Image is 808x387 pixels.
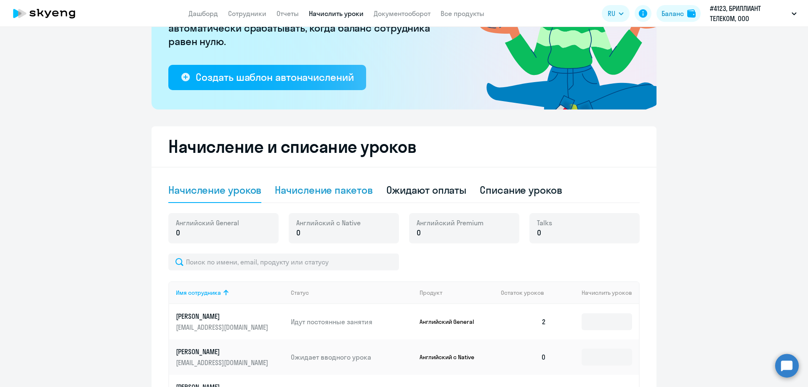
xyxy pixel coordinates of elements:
[196,70,353,84] div: Создать шаблон автоначислений
[296,218,361,227] span: Английский с Native
[176,347,270,356] p: [PERSON_NAME]
[662,8,684,19] div: Баланс
[296,227,300,238] span: 0
[176,323,270,332] p: [EMAIL_ADDRESS][DOMAIN_NAME]
[176,289,284,296] div: Имя сотрудника
[417,227,421,238] span: 0
[275,183,372,197] div: Начисление пакетов
[228,9,266,18] a: Сотрудники
[374,9,431,18] a: Документооборот
[168,183,261,197] div: Начисление уроков
[386,183,467,197] div: Ожидают оплаты
[168,254,399,270] input: Поиск по имени, email, продукту или статусу
[501,289,544,296] span: Остаток уроков
[553,281,639,304] th: Начислить уроков
[687,9,696,18] img: balance
[176,312,270,321] p: [PERSON_NAME]
[291,289,413,296] div: Статус
[537,227,541,238] span: 0
[309,9,364,18] a: Начислить уроки
[656,5,701,22] button: Балансbalance
[420,353,483,361] p: Английский с Native
[176,218,239,227] span: Английский General
[291,352,413,362] p: Ожидает вводного урока
[276,9,299,18] a: Отчеты
[441,9,484,18] a: Все продукты
[501,289,553,296] div: Остаток уроков
[176,227,180,238] span: 0
[420,289,442,296] div: Продукт
[189,9,218,18] a: Дашборд
[420,289,494,296] div: Продукт
[602,5,630,22] button: RU
[291,289,309,296] div: Статус
[291,317,413,326] p: Идут постоянные занятия
[176,358,270,367] p: [EMAIL_ADDRESS][DOMAIN_NAME]
[176,347,284,367] a: [PERSON_NAME][EMAIL_ADDRESS][DOMAIN_NAME]
[168,65,366,90] button: Создать шаблон автоначислений
[420,318,483,326] p: Английский General
[417,218,484,227] span: Английский Premium
[608,8,615,19] span: RU
[480,183,562,197] div: Списание уроков
[706,3,801,24] button: #4123, БРИЛЛИАНТ ТЕЛЕКОМ, ООО
[176,312,284,332] a: [PERSON_NAME][EMAIL_ADDRESS][DOMAIN_NAME]
[710,3,788,24] p: #4123, БРИЛЛИАНТ ТЕЛЕКОМ, ООО
[494,304,553,339] td: 2
[537,218,552,227] span: Talks
[168,136,640,157] h2: Начисление и списание уроков
[176,289,221,296] div: Имя сотрудника
[494,339,553,375] td: 0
